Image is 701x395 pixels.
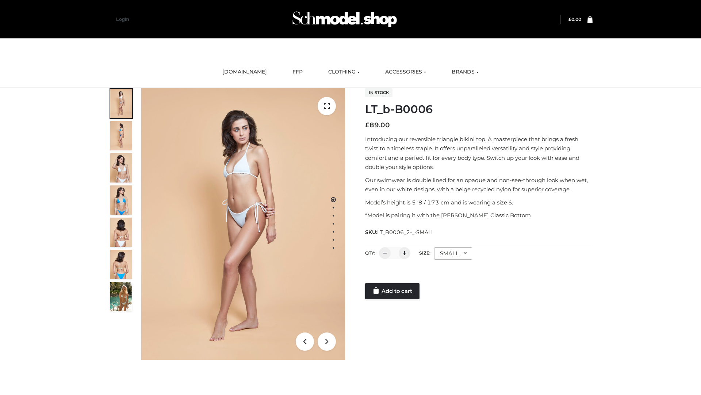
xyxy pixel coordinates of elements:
[110,121,132,150] img: ArielClassicBikiniTop_CloudNine_AzureSky_OW114ECO_2-scaled.jpg
[365,135,593,172] p: Introducing our reversible triangle bikini top. A masterpiece that brings a fresh twist to a time...
[419,250,430,256] label: Size:
[568,16,571,22] span: £
[110,89,132,118] img: ArielClassicBikiniTop_CloudNine_AzureSky_OW114ECO_1-scaled.jpg
[365,211,593,220] p: *Model is pairing it with the [PERSON_NAME] Classic Bottom
[365,121,369,129] span: £
[116,16,129,22] a: Login
[377,229,434,236] span: LT_B0006_2-_-SMALL
[217,64,272,80] a: [DOMAIN_NAME]
[365,228,435,237] span: SKU:
[287,64,308,80] a: FFP
[290,5,399,34] img: Schmodel Admin 964
[110,153,132,183] img: ArielClassicBikiniTop_CloudNine_AzureSky_OW114ECO_3-scaled.jpg
[323,64,365,80] a: CLOTHING
[365,88,392,97] span: In stock
[365,283,420,299] a: Add to cart
[365,103,593,116] h1: LT_b-B0006
[568,16,581,22] a: £0.00
[434,247,472,260] div: SMALL
[568,16,581,22] bdi: 0.00
[365,250,375,256] label: QTY:
[446,64,484,80] a: BRANDS
[365,176,593,194] p: Our swimwear is double lined for an opaque and non-see-through look when wet, even in our white d...
[110,185,132,215] img: ArielClassicBikiniTop_CloudNine_AzureSky_OW114ECO_4-scaled.jpg
[110,282,132,311] img: Arieltop_CloudNine_AzureSky2.jpg
[110,250,132,279] img: ArielClassicBikiniTop_CloudNine_AzureSky_OW114ECO_8-scaled.jpg
[110,218,132,247] img: ArielClassicBikiniTop_CloudNine_AzureSky_OW114ECO_7-scaled.jpg
[141,88,345,360] img: ArielClassicBikiniTop_CloudNine_AzureSky_OW114ECO_1
[365,198,593,207] p: Model’s height is 5 ‘8 / 173 cm and is wearing a size S.
[365,121,390,129] bdi: 89.00
[380,64,432,80] a: ACCESSORIES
